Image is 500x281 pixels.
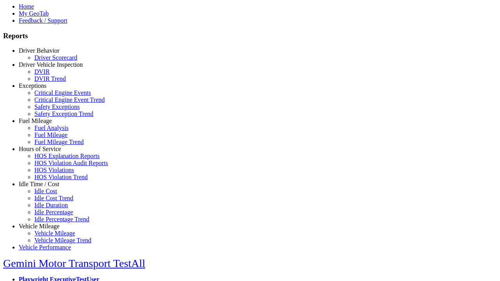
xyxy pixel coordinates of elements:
a: HOS Violation Trend [34,174,88,180]
a: Feedback / Support [19,17,67,24]
a: DVIR [34,68,50,75]
a: Vehicle Performance [19,244,71,251]
a: Fuel Analysis [34,124,69,131]
a: Idle Cost [34,188,57,194]
a: Vehicle Mileage Trend [34,237,91,244]
a: HOS Explanation Reports [34,153,100,159]
a: Idle Percentage [34,209,73,215]
a: Critical Engine Events [34,89,91,96]
a: Idle Percentage Trend [34,216,89,222]
a: Idle Duration [34,202,68,208]
a: Home [19,3,34,10]
h3: Reports [3,32,497,40]
a: Safety Exception Trend [34,110,93,117]
a: Fuel Mileage [34,132,68,138]
a: Idle Cost Trend [34,195,73,201]
a: Vehicle Mileage [34,230,75,237]
a: Vehicle Mileage [19,223,59,229]
a: HOS Violation Audit Reports [34,160,108,166]
a: Fuel Mileage Trend [34,139,84,145]
a: Hours of Service [19,146,61,152]
a: Exceptions [19,82,46,89]
a: DVIR Trend [34,75,66,82]
a: HOS Violations [34,167,74,173]
a: Driver Vehicle Inspection [19,61,83,68]
a: Driver Scorecard [34,54,77,61]
a: My GeoTab [19,10,49,17]
a: Fuel Mileage [19,117,52,124]
a: Driver Behavior [19,47,59,54]
a: Safety Exceptions [34,103,80,110]
a: Idle Time / Cost [19,181,59,187]
a: Critical Engine Event Trend [34,96,105,103]
a: Gemini Motor Transport TestAll [3,257,145,269]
